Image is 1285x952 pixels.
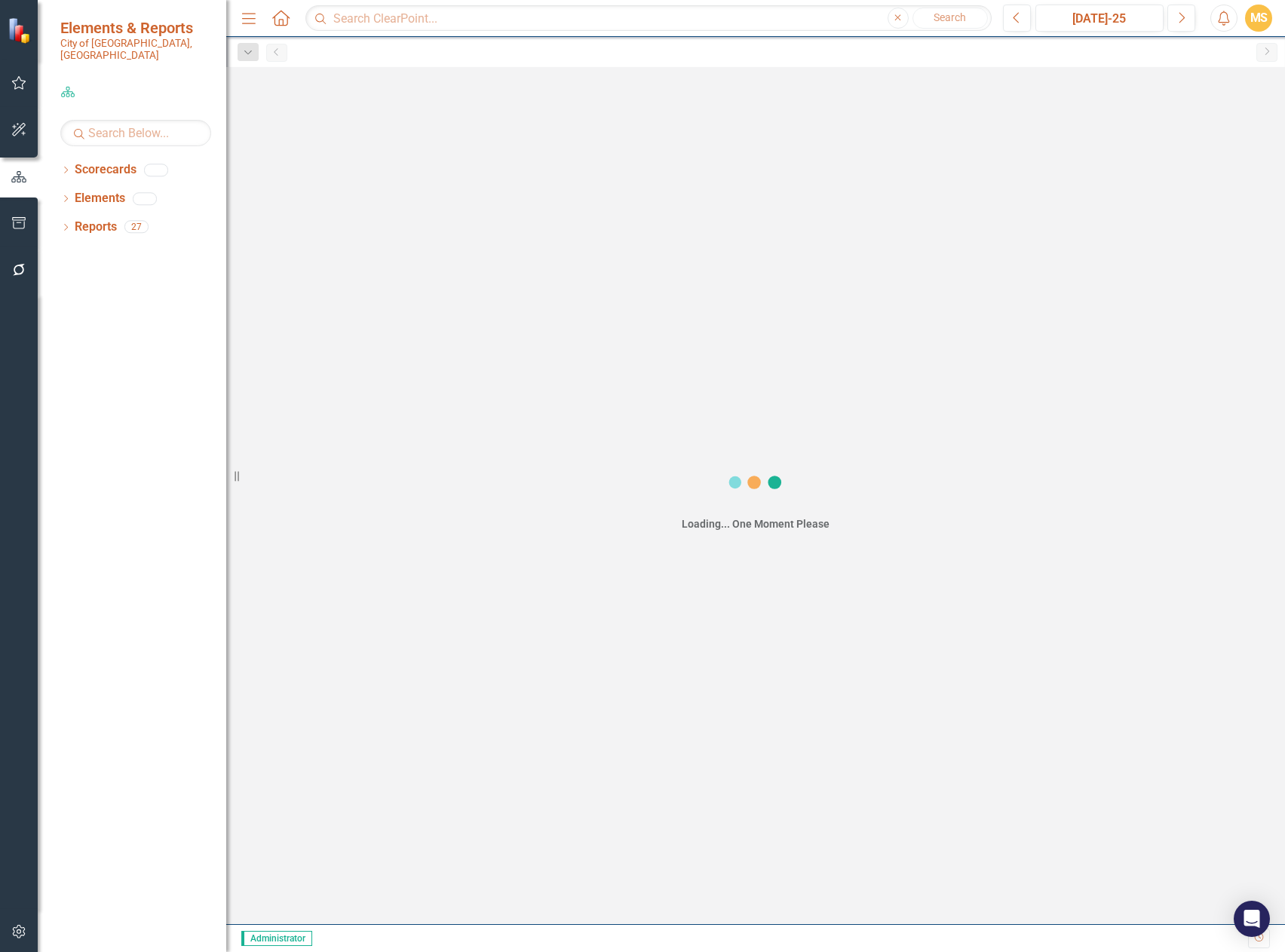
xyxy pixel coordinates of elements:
div: 27 [124,221,149,234]
input: Search Below... [60,120,211,146]
div: Open Intercom Messenger [1234,901,1270,937]
button: Search [912,8,988,29]
a: Elements [75,190,125,207]
a: Reports [75,219,117,236]
a: Scorecards [75,161,136,179]
small: City of [GEOGRAPHIC_DATA], [GEOGRAPHIC_DATA] [60,37,211,62]
div: [DATE]-25 [1041,10,1158,28]
span: Elements & Reports [60,19,211,37]
span: Search [934,11,966,23]
button: MS [1245,5,1272,32]
span: Administrator [241,931,312,946]
div: Loading... One Moment Please [682,516,830,531]
img: ClearPoint Strategy [6,16,35,44]
input: Search ClearPoint... [305,5,992,32]
button: [DATE]-25 [1035,5,1164,32]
